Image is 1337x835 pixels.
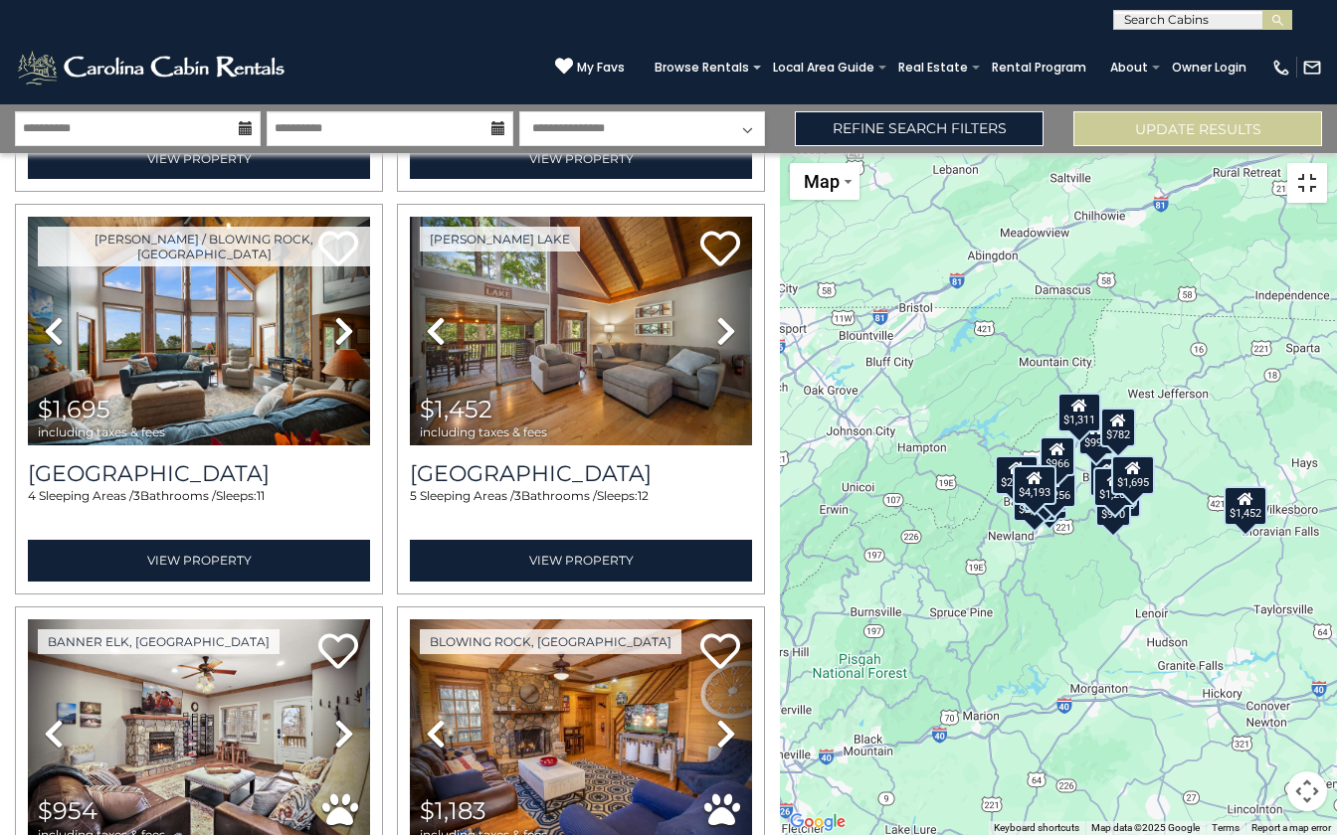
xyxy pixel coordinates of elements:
span: $1,695 [38,395,110,423]
a: My Favs [555,57,625,78]
a: [PERSON_NAME] Lake [420,227,580,251]
h3: Parkway Place [28,460,370,487]
a: View Property [28,138,370,179]
a: Report a map error [1251,822,1331,833]
span: including taxes & fees [420,425,547,438]
a: Add to favorites [700,631,740,674]
button: Map camera controls [1287,771,1327,811]
a: View Property [28,540,370,581]
div: $1,452 [1224,486,1267,526]
a: Refine Search Filters [795,111,1044,146]
img: thumbnail_169201214.jpeg [28,217,370,445]
span: including taxes & fees [38,425,165,438]
div: $4,193 [1013,465,1056,505]
div: Sleeping Areas / Bathrooms / Sleeps: [28,487,370,535]
div: $1,311 [1057,393,1101,432]
button: Update Results [1073,111,1322,146]
a: Open this area in Google Maps (opens a new window) [785,809,851,835]
button: Change map style [790,163,859,200]
span: $1,183 [420,796,486,825]
a: Local Area Guide [763,54,884,82]
a: Terms (opens in new tab) [1212,822,1240,833]
div: $966 [1040,436,1075,476]
span: 3 [514,488,521,503]
div: Sleeping Areas / Bathrooms / Sleeps: [410,487,752,535]
div: $1,695 [1111,455,1155,495]
div: $1,262 [1093,467,1137,507]
a: Add to favorites [700,229,740,271]
div: $782 [1100,408,1136,447]
span: $1,452 [420,395,492,423]
img: mail-regular-white.png [1302,58,1322,78]
a: Add to favorites [318,631,358,674]
span: 3 [133,488,140,503]
img: phone-regular-white.png [1271,58,1291,78]
a: [GEOGRAPHIC_DATA] [410,460,752,487]
span: 12 [638,488,649,503]
span: 4 [28,488,36,503]
span: 11 [257,488,265,503]
a: Owner Login [1162,54,1256,82]
div: $991 [1078,416,1114,455]
a: Rental Program [982,54,1096,82]
button: Toggle fullscreen view [1287,163,1327,203]
button: Keyboard shortcuts [994,821,1079,835]
a: [GEOGRAPHIC_DATA] [28,460,370,487]
span: Map [804,171,840,192]
span: 5 [410,488,417,503]
img: Google [785,809,851,835]
a: About [1100,54,1158,82]
h3: Lake Hills Hideaway [410,460,752,487]
div: $2,006 [995,455,1039,495]
div: $777 [1089,457,1125,497]
span: $954 [38,796,97,825]
span: My Favs [577,59,625,77]
img: White-1-2.png [15,48,290,87]
a: Blowing Rock, [GEOGRAPHIC_DATA] [420,629,681,654]
a: Banner Elk, [GEOGRAPHIC_DATA] [38,629,280,654]
a: Browse Rentals [645,54,759,82]
a: Real Estate [888,54,978,82]
a: View Property [410,138,752,179]
a: View Property [410,540,752,581]
img: thumbnail_169036678.jpeg [410,217,752,445]
a: [PERSON_NAME] / Blowing Rock, [GEOGRAPHIC_DATA] [38,227,370,266]
span: Map data ©2025 Google [1091,822,1200,833]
